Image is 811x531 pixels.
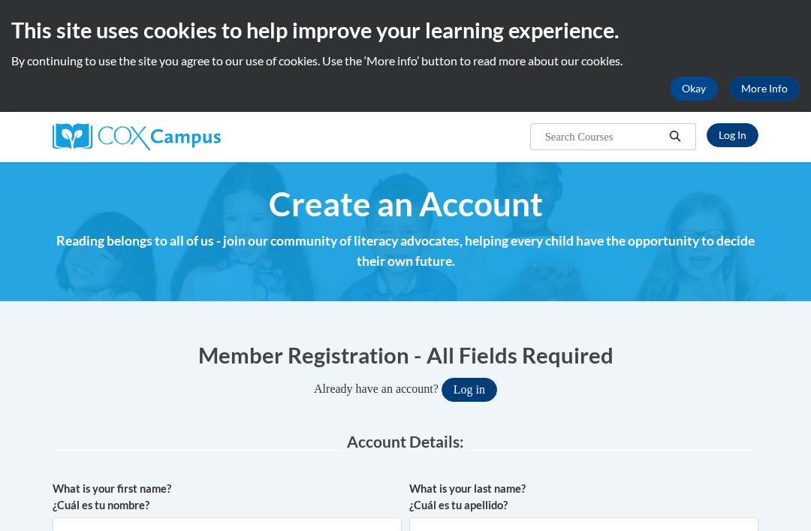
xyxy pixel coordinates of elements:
[53,339,758,370] h1: Member Registration - All Fields Required
[269,184,543,224] span: Create an Account
[11,15,800,45] h2: This site uses cookies to help improve your learning experience.
[544,128,664,146] input: Search Courses
[53,231,758,271] h4: Reading belongs to all of us - join our community of literacy advocates, helping every child have...
[670,77,718,101] button: Okay
[707,123,758,147] a: Log In
[409,481,758,514] label: What is your last name? ¿Cuál es tu apellido?
[729,77,800,101] a: More Info
[664,128,686,146] button: Search
[53,481,402,514] label: What is your first name? ¿Cuál es tu nombre?
[442,378,497,402] button: Log in
[11,53,800,69] p: By continuing to use the site you agree to our use of cookies. Use the ‘More info’ button to read...
[314,382,439,395] span: Already have an account?
[347,432,464,451] span: Account Details:
[53,123,221,150] img: Cox Campus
